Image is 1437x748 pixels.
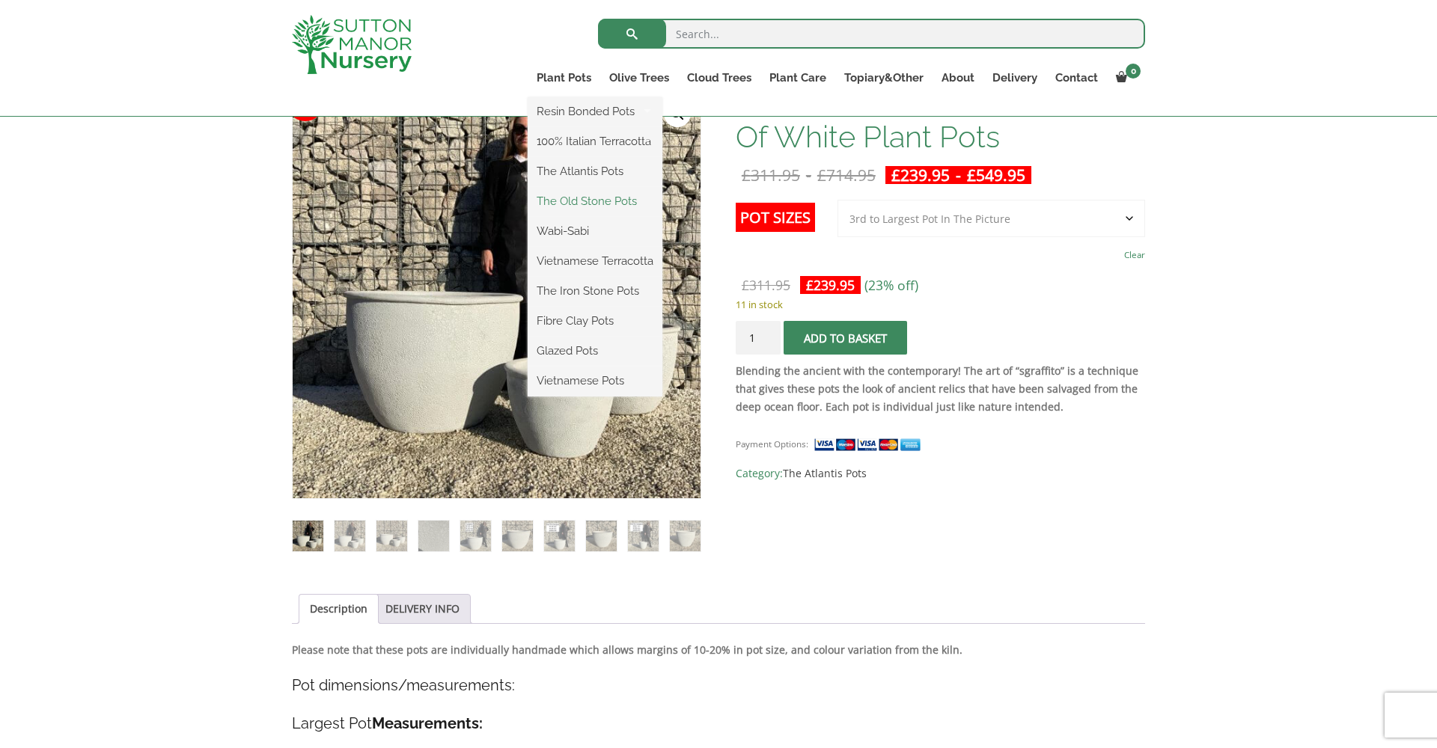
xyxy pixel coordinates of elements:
[864,276,918,294] span: (23% off)
[983,67,1046,88] a: Delivery
[528,67,600,88] a: Plant Pots
[528,370,662,392] a: Vietnamese Pots
[1046,67,1107,88] a: Contact
[783,466,867,480] a: The Atlantis Pots
[502,521,533,551] img: The Tam Coc Atlantis Shades Of White Plant Pots - Image 6
[292,674,1145,697] h4: Pot dimensions/measurements:
[385,595,460,623] a: DELIVERY INFO
[293,521,323,551] img: The Tam Coc Atlantis Shades Of White Plant Pots
[292,643,962,657] strong: Please note that these pots are individually handmade which allows margins of 10-20% in pot size,...
[528,280,662,302] a: The Iron Stone Pots
[891,165,950,186] bdi: 239.95
[292,15,412,74] img: logo
[528,130,662,153] a: 100% Italian Terracotta
[784,321,907,355] button: Add to basket
[376,521,407,551] img: The Tam Coc Atlantis Shades Of White Plant Pots - Image 3
[528,340,662,362] a: Glazed Pots
[1107,67,1145,88] a: 0
[817,165,826,186] span: £
[528,160,662,183] a: The Atlantis Pots
[372,714,483,732] strong: Measurements:
[598,19,1145,49] input: Search...
[670,521,701,551] img: The Tam Coc Atlantis Shades Of White Plant Pots - Image 10
[586,521,617,551] img: The Tam Coc Atlantis Shades Of White Plant Pots - Image 8
[814,437,926,453] img: payment supported
[742,276,749,294] span: £
[1126,64,1141,79] span: 0
[967,165,976,186] span: £
[600,67,678,88] a: Olive Trees
[736,438,808,450] small: Payment Options:
[310,595,367,623] a: Description
[528,100,662,123] a: Resin Bonded Pots
[835,67,933,88] a: Topiary&Other
[528,220,662,242] a: Wabi-Sabi
[736,321,781,355] input: Product quantity
[806,276,814,294] span: £
[736,465,1145,482] span: Category:
[742,276,790,294] bdi: 311.95
[742,165,751,186] span: £
[528,310,662,332] a: Fibre Clay Pots
[742,165,800,186] bdi: 311.95
[736,203,815,232] label: Pot Sizes
[933,67,983,88] a: About
[967,165,1025,186] bdi: 549.95
[528,250,662,272] a: Vietnamese Terracotta
[817,165,876,186] bdi: 714.95
[528,190,662,212] a: The Old Stone Pots
[736,295,1145,313] p: 11 in stock
[885,166,1031,184] ins: -
[760,67,835,88] a: Plant Care
[891,165,900,186] span: £
[335,521,365,551] img: The Tam Coc Atlantis Shades Of White Plant Pots - Image 2
[736,364,1138,414] strong: Blending the ancient with the contemporary! The art of “sgraffito” is a technique that gives thes...
[628,521,659,551] img: The Tam Coc Atlantis Shades Of White Plant Pots - Image 9
[544,521,575,551] img: The Tam Coc Atlantis Shades Of White Plant Pots - Image 7
[736,90,1145,153] h1: The Tam Coc Atlantis Shades Of White Plant Pots
[460,521,491,551] img: The Tam Coc Atlantis Shades Of White Plant Pots - Image 5
[678,67,760,88] a: Cloud Trees
[1124,245,1145,266] a: Clear options
[418,521,449,551] img: The Tam Coc Atlantis Shades Of White Plant Pots - Image 4
[806,276,855,294] bdi: 239.95
[736,166,882,184] del: -
[292,712,1145,735] h4: Largest Pot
